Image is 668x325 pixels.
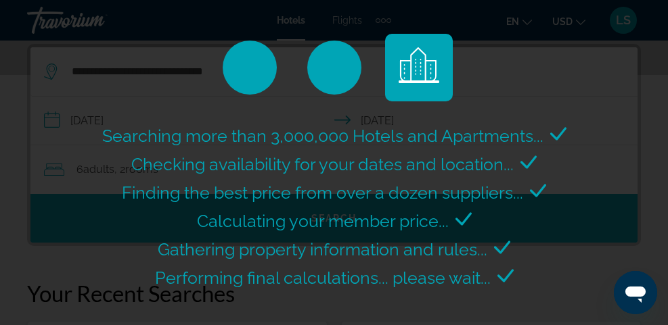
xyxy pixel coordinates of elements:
span: Finding the best price from over a dozen suppliers... [122,182,523,203]
span: Gathering property information and rules... [158,239,487,259]
span: Calculating your member price... [197,211,449,231]
iframe: Button to launch messaging window [614,271,657,314]
span: Performing final calculations... please wait... [155,268,491,288]
span: Searching more than 3,000,000 Hotels and Apartments... [102,126,543,146]
span: Checking availability for your dates and location... [131,154,514,174]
